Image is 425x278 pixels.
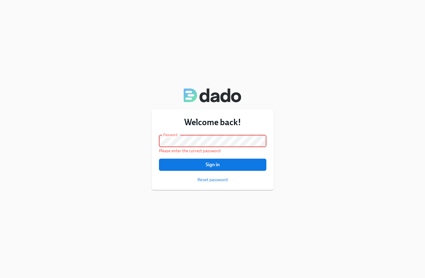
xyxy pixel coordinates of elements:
[159,117,266,128] h3: Welcome back!
[197,177,228,183] button: Reset password
[159,159,266,171] button: Sign in
[163,162,262,168] span: Sign in
[159,148,266,154] p: Please enter the correct password
[184,88,241,103] img: Dado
